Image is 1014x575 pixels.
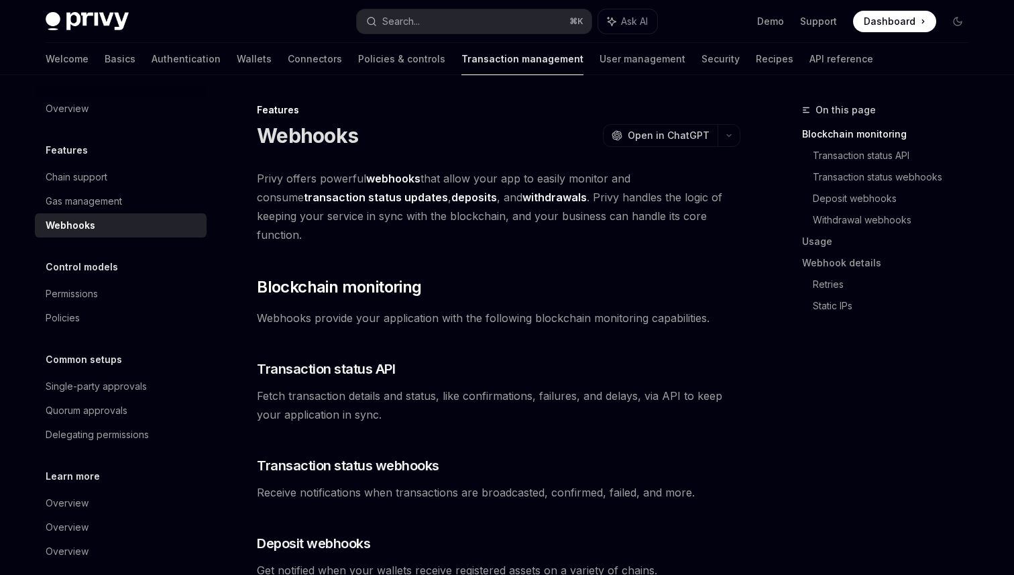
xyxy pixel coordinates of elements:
span: Dashboard [864,15,915,28]
div: Overview [46,543,89,560]
div: Overview [46,495,89,511]
a: Usage [802,231,979,252]
span: Blockchain monitoring [257,276,421,298]
div: Overview [46,101,89,117]
span: Fetch transaction details and status, like confirmations, failures, and delays, via API to keep y... [257,386,740,424]
a: User management [600,43,685,75]
a: Transaction status webhooks [813,166,979,188]
div: Chain support [46,169,107,185]
span: Open in ChatGPT [628,129,710,142]
a: Static IPs [813,295,979,317]
div: Gas management [46,193,122,209]
strong: webhooks [366,172,420,185]
a: Connectors [288,43,342,75]
a: Gas management [35,189,207,213]
a: Permissions [35,282,207,306]
span: On this page [815,102,876,118]
div: Features [257,103,740,117]
h5: Common setups [46,352,122,368]
a: Security [701,43,740,75]
a: Overview [35,97,207,121]
strong: withdrawals [522,191,587,204]
strong: deposits [451,191,497,204]
a: Transaction status API [813,145,979,166]
div: Webhooks [46,217,95,233]
a: Welcome [46,43,89,75]
a: Blockchain monitoring [802,123,979,145]
a: Policies & controls [358,43,445,75]
a: Webhooks [35,213,207,238]
a: Dashboard [853,11,936,32]
span: Transaction status webhooks [257,456,439,475]
a: Webhook details [802,252,979,274]
strong: transaction status updates [304,191,448,204]
a: Recipes [756,43,793,75]
div: Single-party approvals [46,378,147,395]
a: Authentication [152,43,221,75]
a: Chain support [35,165,207,189]
img: dark logo [46,12,129,31]
div: Overview [46,519,89,535]
div: Delegating permissions [46,427,149,443]
span: Receive notifications when transactions are broadcasted, confirmed, failed, and more. [257,483,740,502]
a: Policies [35,306,207,330]
a: Overview [35,491,207,515]
a: Withdrawal webhooks [813,209,979,231]
a: Deposit webhooks [813,188,979,209]
a: Basics [105,43,135,75]
a: API reference [809,43,873,75]
button: Open in ChatGPT [603,124,718,147]
h5: Learn more [46,468,100,484]
a: Demo [757,15,784,28]
span: Transaction status API [257,360,395,378]
a: Retries [813,274,979,295]
a: Quorum approvals [35,399,207,423]
span: Privy offers powerful that allow your app to easily monitor and consume , , and . Privy handles t... [257,169,740,244]
a: Overview [35,515,207,539]
button: Ask AI [598,9,657,34]
span: Ask AI [621,15,648,28]
h1: Webhooks [257,123,358,148]
button: Search...⌘K [357,9,591,34]
a: Single-party approvals [35,374,207,399]
a: Transaction management [461,43,583,75]
a: Overview [35,539,207,564]
div: Permissions [46,286,98,302]
a: Wallets [237,43,272,75]
a: Delegating permissions [35,423,207,447]
button: Toggle dark mode [947,11,968,32]
h5: Control models [46,259,118,275]
div: Quorum approvals [46,403,127,419]
div: Policies [46,310,80,326]
h5: Features [46,142,88,158]
div: Search... [382,13,420,30]
span: ⌘ K [569,16,583,27]
span: Deposit webhooks [257,534,370,553]
a: Support [800,15,837,28]
span: Webhooks provide your application with the following blockchain monitoring capabilities. [257,309,740,327]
